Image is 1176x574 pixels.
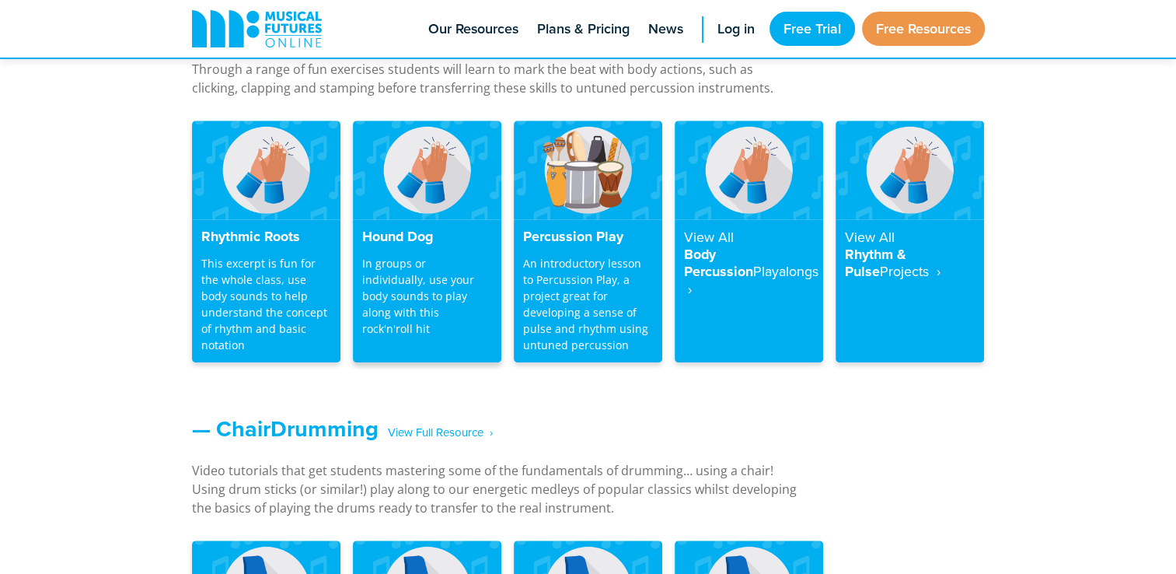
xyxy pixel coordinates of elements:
span: Log in [717,19,755,40]
span: ‎ ‎ ‎ View Full Resource‎‏‏‎ ‎ › [379,419,493,446]
p: This excerpt is fun for the whole class, use body sounds to help understand the concept of rhythm... [201,255,331,353]
strong: Playalongs ‎ › [684,261,818,299]
strong: Projects ‎ › [880,261,940,281]
a: Hound Dog In groups or individually, use your body sounds to play along with this rock'n'roll hit [353,121,501,362]
h4: Rhythm & Pulse [845,229,975,281]
h4: Body Percussion [684,229,814,298]
span: Our Resources [428,19,518,40]
h4: Hound Dog [362,229,492,246]
a: View AllRhythm & PulseProjects ‎ › [836,121,984,362]
span: News [648,19,683,40]
strong: View All [684,227,734,247]
strong: View All [845,227,895,247]
a: Free Resources [862,12,985,46]
a: Rhythmic Roots This excerpt is fun for the whole class, use body sounds to help understand the co... [192,121,340,362]
a: Percussion Play An introductory lesson to Percussion Play, a project great for developing a sense... [514,121,662,362]
p: An introductory lesson to Percussion Play, a project great for developing a sense of pulse and rh... [523,255,653,353]
a: Free Trial [769,12,855,46]
h4: Percussion Play [523,229,653,246]
h4: Rhythmic Roots [201,229,331,246]
p: Video tutorials that get students mastering some of the fundamentals of drumming… using a chair! ... [192,461,798,517]
p: Through a range of fun exercises students will learn to mark the beat with body actions, such as ... [192,60,798,97]
a: View AllBody PercussionPlayalongs ‎ › [675,121,823,362]
span: Plans & Pricing [537,19,630,40]
p: In groups or individually, use your body sounds to play along with this rock'n'roll hit [362,255,492,337]
a: — ChairDrumming‎ ‎ ‎ View Full Resource‎‏‏‎ ‎ › [192,412,493,445]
